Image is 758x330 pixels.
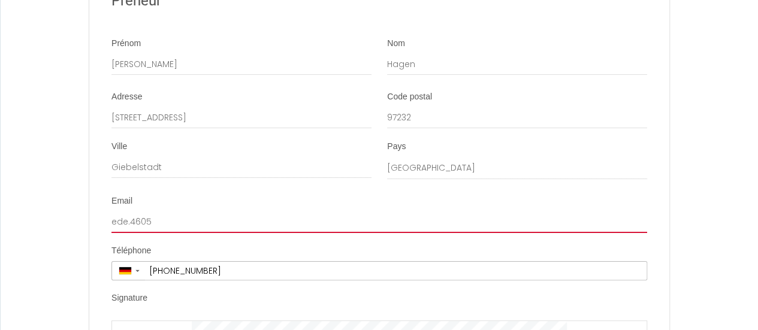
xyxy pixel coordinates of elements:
label: Code postal [387,91,432,103]
input: +49 1512 3456789 [145,262,647,280]
label: Ville [111,141,127,153]
label: Signature [111,292,147,304]
label: Téléphone [111,245,151,257]
label: Nom [387,38,405,50]
label: Adresse [111,91,142,103]
label: Pays [387,141,406,153]
span: ▼ [134,268,141,273]
label: Email [111,195,132,207]
label: Prénom [111,38,141,50]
